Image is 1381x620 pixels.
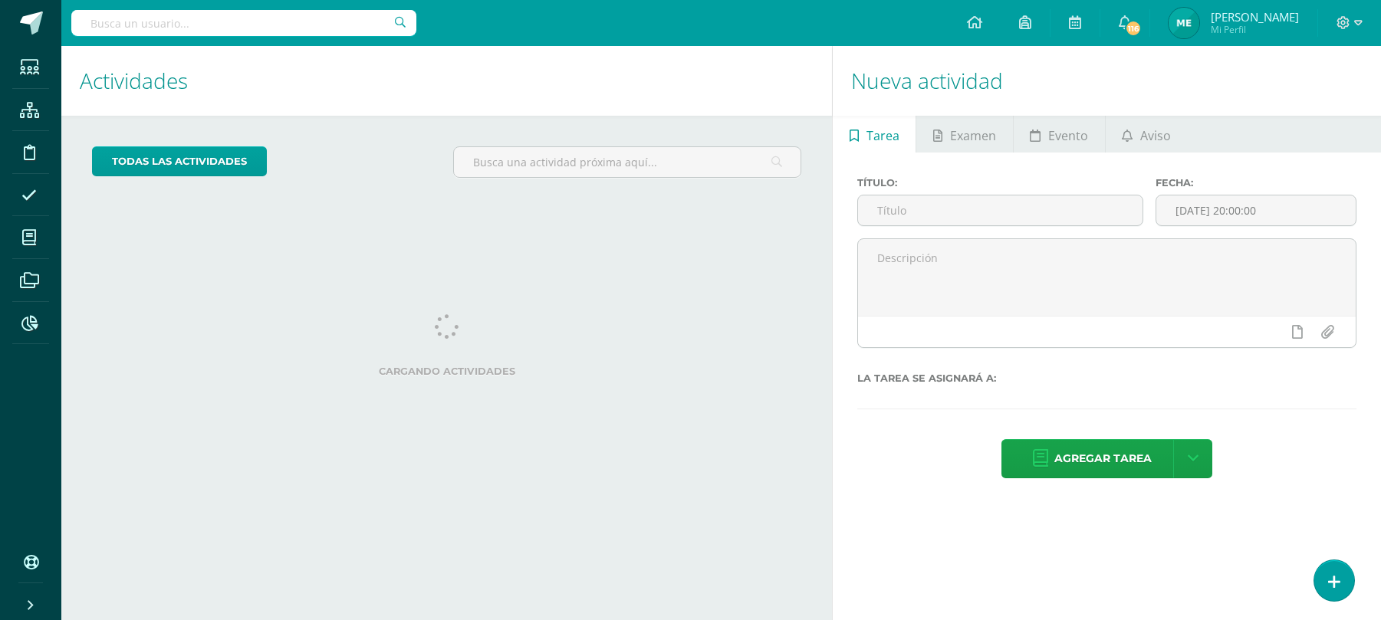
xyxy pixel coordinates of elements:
label: Título: [857,177,1143,189]
span: Examen [950,117,996,154]
a: Aviso [1106,116,1188,153]
span: Aviso [1140,117,1171,154]
img: 5b4b5986e598807c0dab46491188efcd.png [1169,8,1199,38]
span: Agregar tarea [1054,440,1152,477]
input: Busca una actividad próxima aquí... [454,147,801,177]
a: Examen [916,116,1012,153]
label: La tarea se asignará a: [857,372,1356,384]
a: todas las Actividades [92,146,267,176]
label: Fecha: [1156,177,1356,189]
span: Tarea [866,117,899,154]
span: [PERSON_NAME] [1211,9,1299,25]
h1: Actividades [80,46,814,116]
h1: Nueva actividad [851,46,1363,116]
a: Evento [1014,116,1105,153]
input: Título [858,195,1143,225]
input: Busca un usuario... [71,10,416,36]
span: Evento [1048,117,1088,154]
span: 116 [1125,20,1142,37]
label: Cargando actividades [92,366,801,377]
span: Mi Perfil [1211,23,1299,36]
a: Tarea [833,116,916,153]
input: Fecha de entrega [1156,195,1356,225]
